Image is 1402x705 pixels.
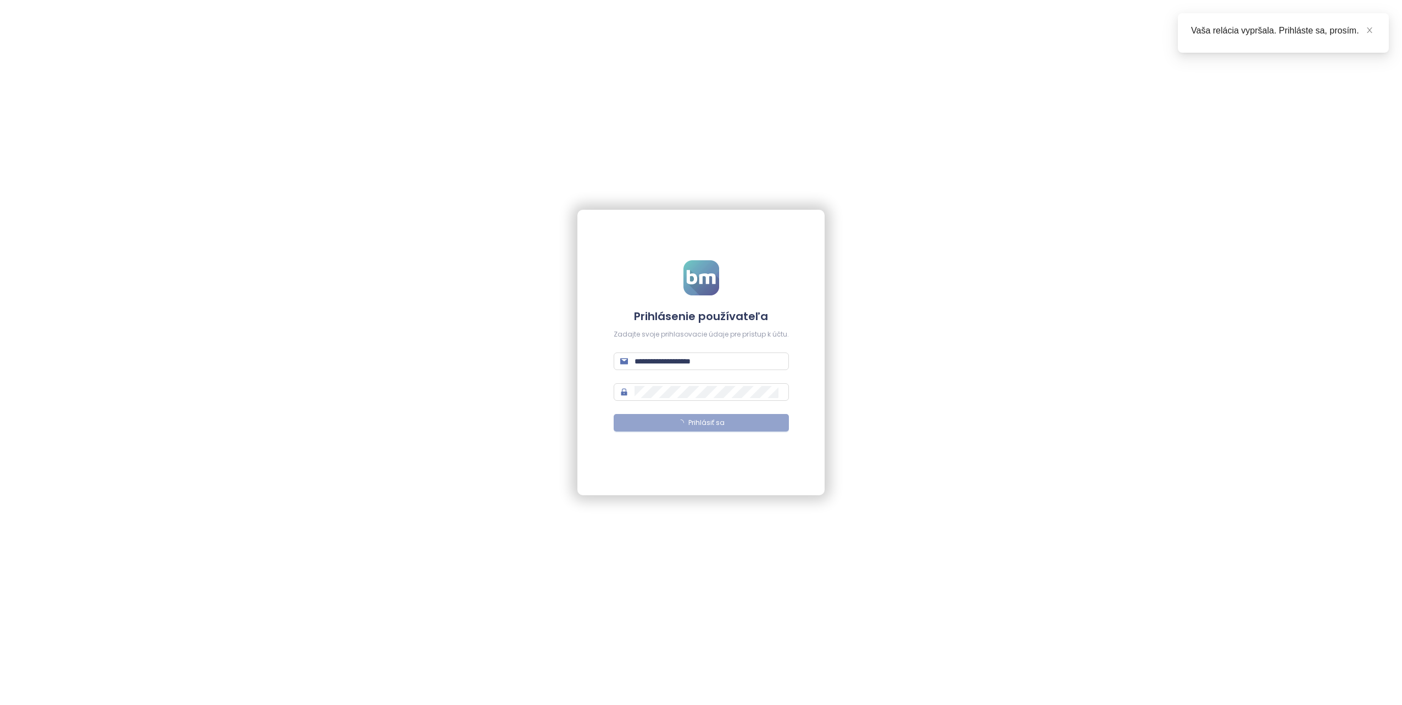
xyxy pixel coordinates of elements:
h4: Prihlásenie používateľa [614,309,789,324]
button: Prihlásiť sa [614,414,789,432]
span: lock [620,388,628,396]
img: logo [683,260,719,295]
div: Zadajte svoje prihlasovacie údaje pre prístup k účtu. [614,329,789,340]
div: Vaša relácia vypršala. Prihláste sa, prosím. [1191,24,1376,37]
span: mail [620,357,628,365]
span: loading [676,418,685,427]
span: Prihlásiť sa [688,418,725,428]
span: close [1366,26,1373,34]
